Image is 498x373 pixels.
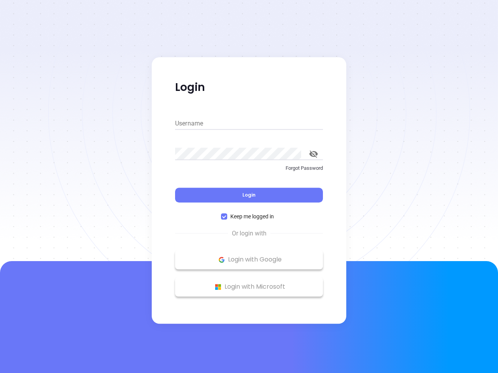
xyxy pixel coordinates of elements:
button: Microsoft Logo Login with Microsoft [175,277,323,296]
button: Login [175,188,323,202]
a: Forgot Password [175,164,323,178]
p: Login with Google [179,254,319,265]
span: Or login with [228,229,270,238]
span: Login [242,192,256,198]
img: Microsoft Logo [213,282,223,292]
img: Google Logo [217,255,226,265]
p: Login with Microsoft [179,281,319,293]
span: Keep me logged in [227,212,277,221]
button: toggle password visibility [304,145,323,163]
p: Login [175,80,323,94]
p: Forgot Password [175,164,323,172]
button: Google Logo Login with Google [175,250,323,269]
